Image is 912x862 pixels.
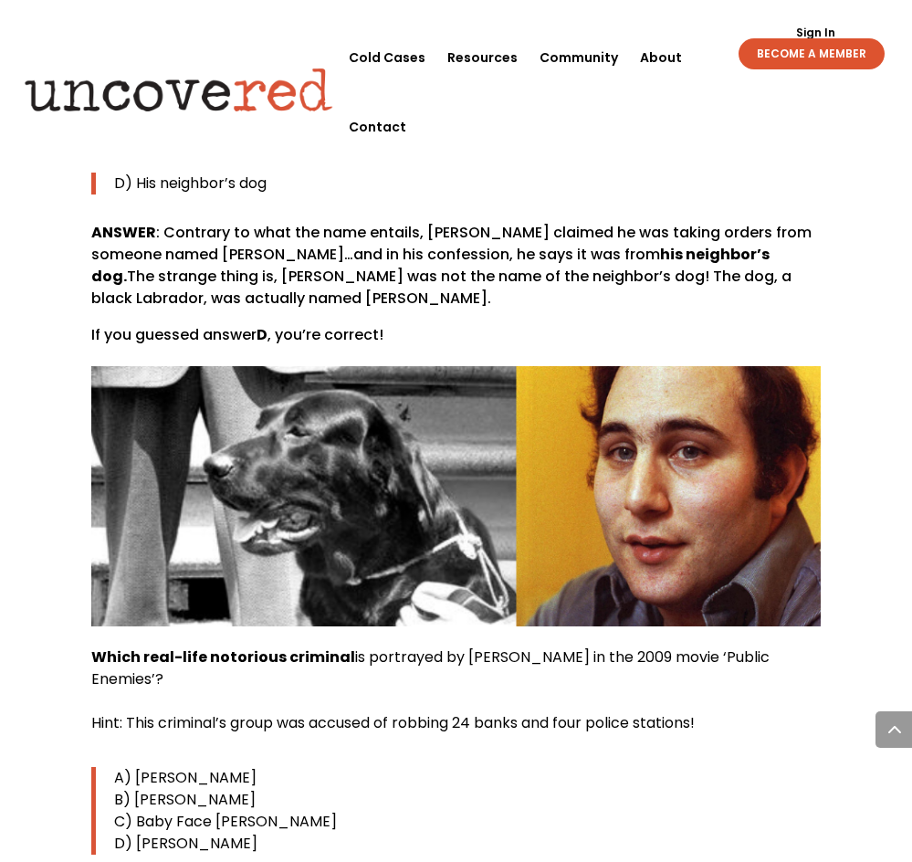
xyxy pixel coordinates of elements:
[114,789,256,810] span: B) [PERSON_NAME]
[640,23,682,92] a: About
[447,23,518,92] a: Resources
[91,646,355,668] strong: Which real-life notorious criminal
[540,23,618,92] a: Community
[91,324,821,346] p: If you guessed answer , you’re correct!
[91,244,770,287] strong: his neighbor’s dog.
[91,712,695,733] span: Hint: This criminal’s group was accused of robbing 24 banks and four police stations!
[114,811,337,832] span: C) Baby Face [PERSON_NAME]
[739,38,885,69] a: BECOME A MEMBER
[91,222,821,324] p: : Contrary to what the name entails, [PERSON_NAME] claimed he was taking orders from someone name...
[349,23,425,92] a: Cold Cases
[257,324,267,345] strong: D
[91,366,821,626] img: SonofSam
[91,646,770,689] span: is portrayed by [PERSON_NAME] in the 2009 movie ‘Public Enemies’?
[349,92,406,162] a: Contact
[10,56,348,124] img: Uncovered logo
[114,173,267,194] span: D) His neighbor’s dog
[91,222,156,243] strong: ANSWER
[114,767,257,788] span: A) [PERSON_NAME]
[786,27,845,38] a: Sign In
[114,833,257,854] span: D) [PERSON_NAME]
